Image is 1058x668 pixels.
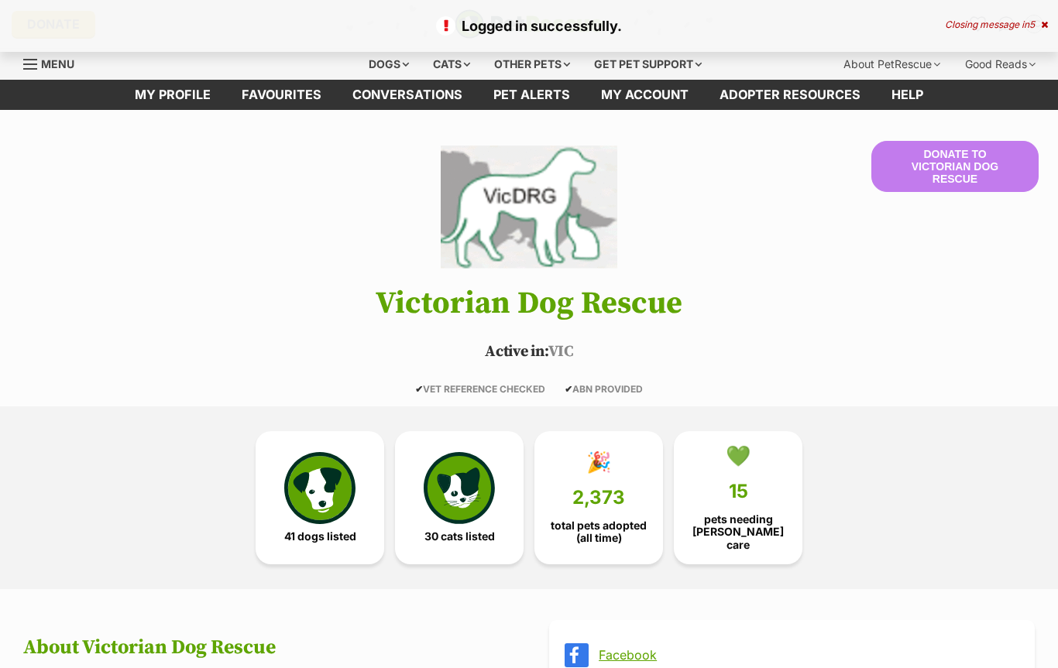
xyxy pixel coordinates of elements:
[729,481,748,502] span: 15
[478,80,586,110] a: Pet alerts
[726,444,751,468] div: 💚
[23,49,85,77] a: Menu
[572,487,625,509] span: 2,373
[119,80,226,110] a: My profile
[415,383,423,395] icon: ✔
[704,80,876,110] a: Adopter resources
[41,57,74,70] span: Menu
[674,431,802,564] a: 💚 15 pets needing [PERSON_NAME] care
[565,383,572,395] icon: ✔
[226,80,337,110] a: Favourites
[599,648,1013,662] a: Facebook
[565,383,643,395] span: ABN PROVIDED
[424,452,495,523] img: cat-icon-068c71abf8fe30c970a85cd354bc8e23425d12f6e8612795f06af48be43a487a.svg
[284,530,356,543] span: 41 dogs listed
[548,519,650,544] span: total pets adopted (all time)
[256,431,384,564] a: 41 dogs listed
[687,513,789,550] span: pets needing [PERSON_NAME] care
[954,49,1046,80] div: Good Reads
[395,431,524,564] a: 30 cats listed
[833,49,951,80] div: About PetRescue
[583,49,713,80] div: Get pet support
[415,383,545,395] span: VET REFERENCE CHECKED
[422,49,481,80] div: Cats
[337,80,478,110] a: conversations
[441,141,617,272] img: Victorian Dog Rescue
[284,452,356,523] img: petrescue-icon-eee76f85a60ef55c4a1927667547b313a7c0e82042636edf73dce9c88f694885.svg
[424,530,495,543] span: 30 cats listed
[586,80,704,110] a: My account
[871,141,1039,192] button: Donate to Victorian Dog Rescue
[534,431,663,564] a: 🎉 2,373 total pets adopted (all time)
[485,342,548,361] span: Active in:
[358,49,420,80] div: Dogs
[483,49,581,80] div: Other pets
[876,80,939,110] a: Help
[586,450,611,474] div: 🎉
[23,636,509,659] h2: About Victorian Dog Rescue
